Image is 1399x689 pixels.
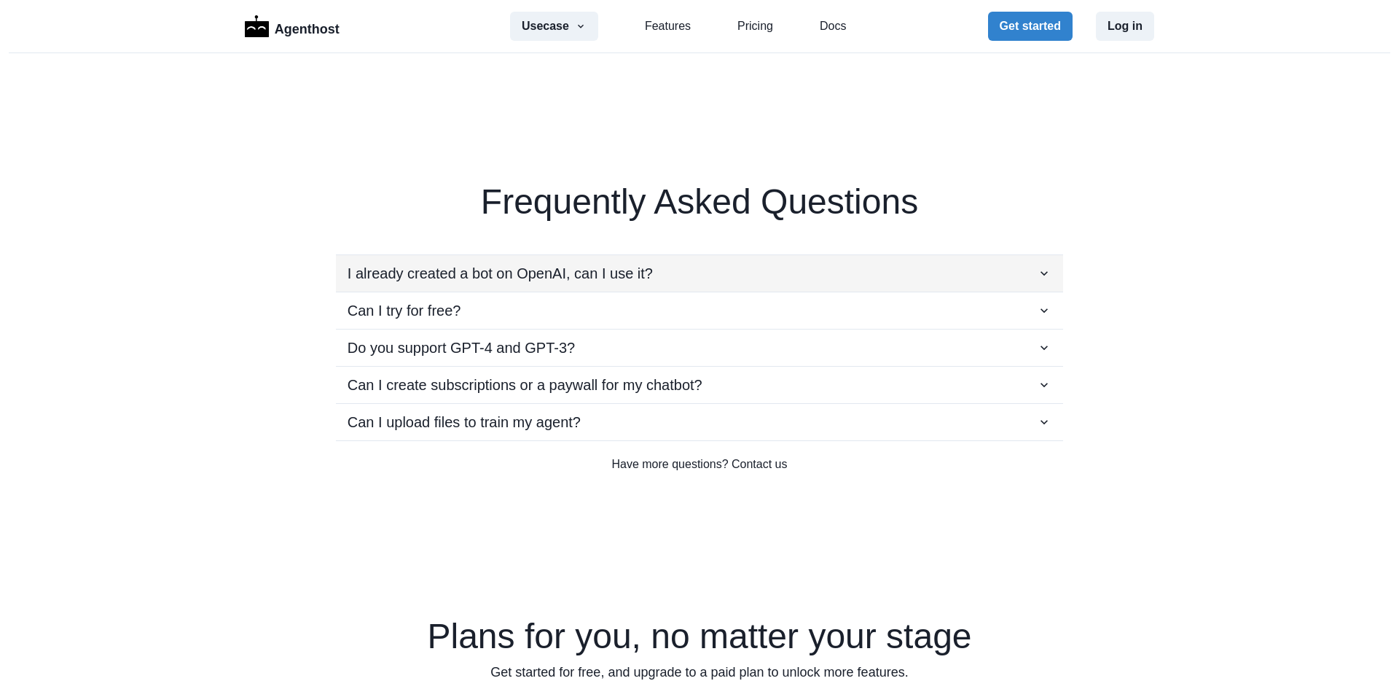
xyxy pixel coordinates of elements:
[348,300,461,322] p: Can I try for free?
[348,411,581,433] p: Can I upload files to train my agent?
[245,663,1154,682] p: Get started for free, and upgrade to a paid plan to unlock more features.
[348,262,653,284] p: I already created a bot on OpenAI, can I use it?
[275,14,340,39] p: Agenthost
[1096,12,1154,41] button: Log in
[336,330,1063,366] button: Do you support GPT-4 and GPT-3?
[245,14,340,39] a: LogoAgenthost
[336,255,1063,292] button: I already created a bot on OpenAI, can I use it?
[336,367,1063,403] button: Can I create subscriptions or a paywall for my chatbot?
[336,292,1063,329] button: Can I try for free?
[645,17,691,35] a: Features
[510,12,598,41] button: Usecase
[348,337,575,359] p: Do you support GPT-4 and GPT-3?
[245,456,1154,473] a: Have more questions? Contact us
[820,17,846,35] a: Docs
[348,374,702,396] p: Can I create subscriptions or a paywall for my chatbot?
[245,184,1154,219] h2: Frequently Asked Questions
[245,619,1154,654] h2: Plans for you, no matter your stage
[336,404,1063,440] button: Can I upload files to train my agent?
[737,17,773,35] a: Pricing
[988,12,1073,41] button: Get started
[245,15,269,37] img: Logo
